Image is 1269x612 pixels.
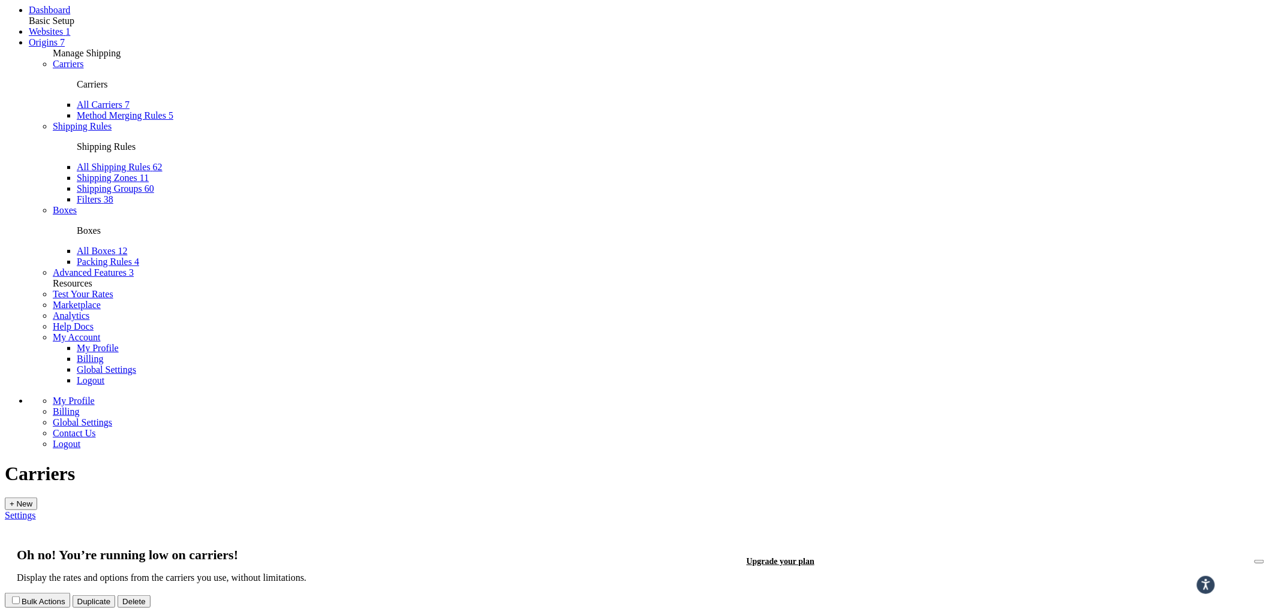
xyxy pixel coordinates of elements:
[65,26,70,37] span: 1
[77,162,1264,173] li: All Shipping Rules
[77,343,1264,354] li: My Profile
[53,59,84,69] a: Carriers
[17,547,306,563] h4: Oh no! You’re running low on carriers!
[53,321,1264,332] li: Help Docs
[5,510,36,520] a: Settings
[77,110,166,120] span: Method Merging Rules
[140,173,149,183] span: 11
[118,246,127,256] span: 12
[53,439,80,449] span: Logout
[73,595,116,608] button: Duplicate
[53,310,89,321] a: Analytics
[53,121,1264,205] li: Shipping Rules
[77,162,163,172] a: All Shipping Rules 62
[153,162,163,172] span: 62
[77,100,1264,110] li: All Carriers
[29,5,70,15] a: Dashboard
[53,406,79,417] a: Billing
[53,267,134,278] a: Advanced Features 3
[77,246,115,256] span: All Boxes
[77,79,1264,90] p: Carriers
[77,246,127,256] a: All Boxes 12
[104,194,113,204] span: 38
[77,194,101,204] span: Filters
[77,354,1264,364] li: Billing
[77,183,1264,194] li: Shipping Groups
[29,5,1264,16] li: Dashboard
[77,100,122,110] span: All Carriers
[77,173,137,183] span: Shipping Zones
[77,100,130,110] a: All Carriers 7
[77,173,1264,183] li: Shipping Zones
[53,332,1264,386] li: My Account
[77,246,1264,257] li: All Boxes
[77,183,142,194] span: Shipping Groups
[77,354,103,364] a: Billing
[29,26,1264,37] li: Websites
[77,183,154,194] a: Shipping Groups 60
[735,553,826,570] a: Upgrade your plan
[53,428,1264,439] li: Contact Us
[53,417,112,427] a: Global Settings
[53,310,1264,321] li: Analytics
[29,37,65,47] a: Origins 7
[60,37,65,47] span: 7
[53,332,101,342] a: My Account
[53,48,1264,59] div: Manage Shipping
[77,364,1264,375] li: Global Settings
[77,141,1264,152] p: Shipping Rules
[118,595,151,608] button: Delete
[77,375,104,385] a: Logout
[53,121,112,131] a: Shipping Rules
[53,300,101,310] a: Marketplace
[77,173,149,183] a: Shipping Zones 11
[53,396,95,406] a: My Profile
[77,225,1264,236] p: Boxes
[53,428,96,438] span: Contact Us
[77,257,1264,267] li: Packing Rules
[53,278,1264,289] div: Resources
[53,267,1264,278] li: Advanced Features
[145,183,154,194] span: 60
[5,463,1264,485] h1: Carriers
[53,439,1264,450] li: Logout
[53,289,1264,300] li: Test Your Rates
[53,59,1264,121] li: Carriers
[77,257,139,267] a: Packing Rules 4
[53,289,113,299] a: Test Your Rates
[77,364,136,375] a: Global Settings
[169,110,173,120] span: 5
[129,267,134,278] span: 3
[77,162,151,172] span: All Shipping Rules
[5,498,37,510] button: + New
[53,205,77,215] a: Boxes
[77,194,113,204] a: Filters 38
[53,417,1264,428] li: Global Settings
[77,343,119,353] a: My Profile
[77,257,132,267] span: Packing Rules
[17,572,306,583] p: Display the rates and options from the carriers you use, without limitations.
[29,26,63,37] span: Websites
[125,100,130,110] span: 7
[29,26,70,37] a: Websites 1
[53,205,1264,267] li: Boxes
[53,321,94,331] a: Help Docs
[53,396,1264,406] li: My Profile
[77,194,1264,205] li: Filters
[29,37,58,47] span: Origins
[77,110,1264,121] li: Method Merging Rules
